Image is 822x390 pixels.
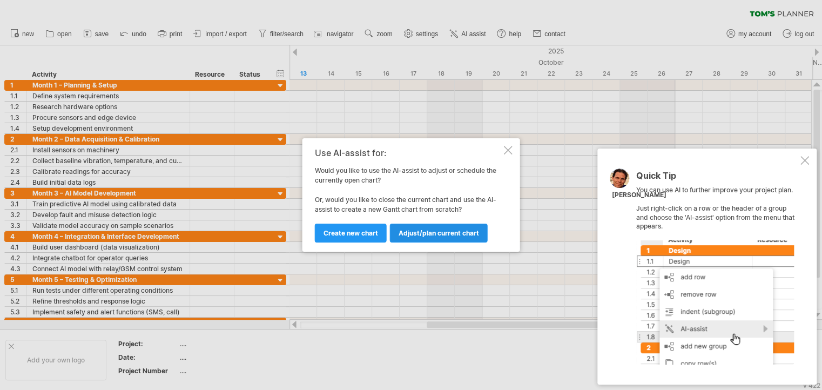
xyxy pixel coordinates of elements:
div: Use AI-assist for: [315,148,502,158]
a: Adjust/plan current chart [390,224,488,243]
div: [PERSON_NAME] [612,191,666,200]
a: Create new chart [315,224,387,243]
div: Would you like to use the AI-assist to adjust or schedule the currently open chart? Or, would you... [315,148,502,242]
div: Quick Tip [636,171,798,186]
div: You can use AI to further improve your project plan. Just right-click on a row or the header of a... [636,171,798,365]
span: Adjust/plan current chart [399,229,479,237]
span: Create new chart [324,229,378,237]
